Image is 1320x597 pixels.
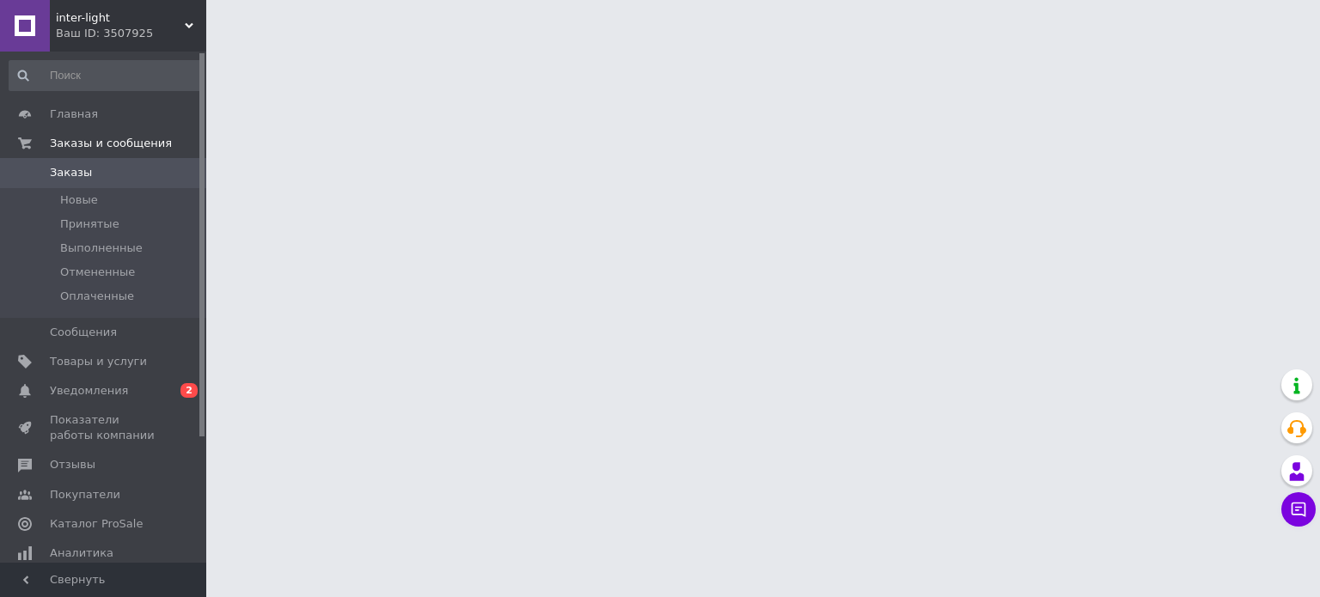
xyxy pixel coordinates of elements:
span: Выполненные [60,241,143,256]
span: Показатели работы компании [50,412,159,443]
span: Принятые [60,216,119,232]
span: Новые [60,192,98,208]
button: Чат с покупателем [1281,492,1316,527]
span: Заказы и сообщения [50,136,172,151]
span: Каталог ProSale [50,516,143,532]
input: Поиск [9,60,203,91]
span: inter-light [56,10,185,26]
div: Ваш ID: 3507925 [56,26,206,41]
span: Отзывы [50,457,95,472]
span: Заказы [50,165,92,180]
span: 2 [180,383,198,398]
span: Аналитика [50,545,113,561]
span: Покупатели [50,487,120,503]
span: Главная [50,107,98,122]
span: Сообщения [50,325,117,340]
span: Отмененные [60,265,135,280]
span: Уведомления [50,383,128,399]
span: Товары и услуги [50,354,147,369]
span: Оплаченные [60,289,134,304]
